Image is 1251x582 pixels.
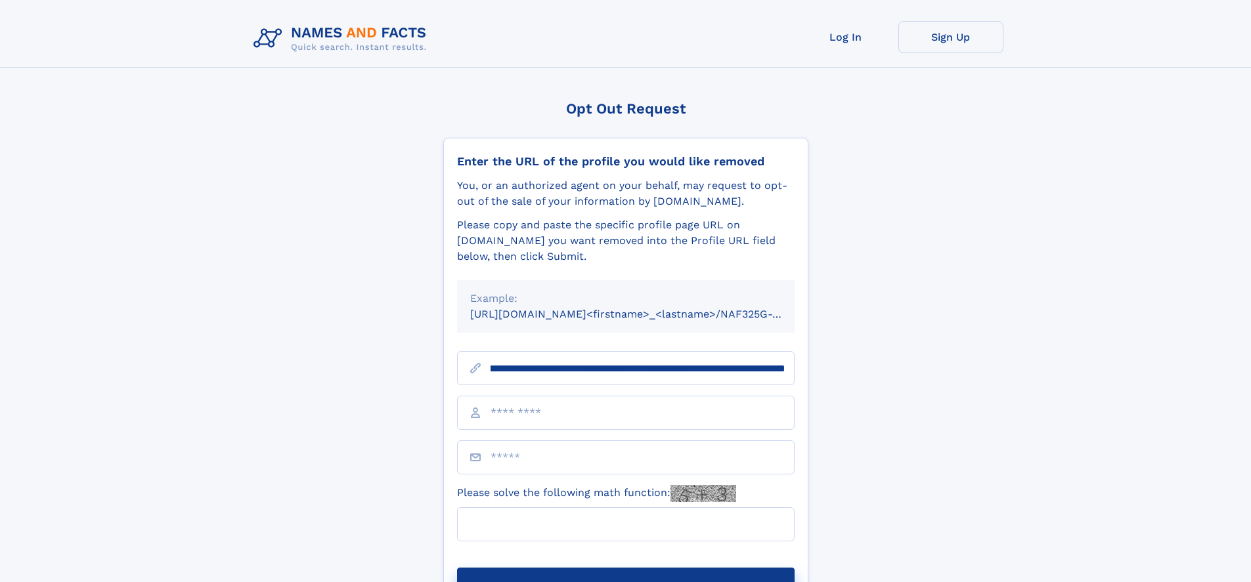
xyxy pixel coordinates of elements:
[898,21,1003,53] a: Sign Up
[470,308,820,320] small: [URL][DOMAIN_NAME]<firstname>_<lastname>/NAF325G-xxxxxxxx
[457,154,795,169] div: Enter the URL of the profile you would like removed
[457,217,795,264] div: Please copy and paste the specific profile page URL on [DOMAIN_NAME] you want removed into the Pr...
[793,21,898,53] a: Log In
[248,21,437,56] img: Logo Names and Facts
[443,100,808,117] div: Opt Out Request
[457,178,795,209] div: You, or an authorized agent on your behalf, may request to opt-out of the sale of your informatio...
[470,291,781,306] div: Example:
[457,485,736,502] label: Please solve the following math function:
